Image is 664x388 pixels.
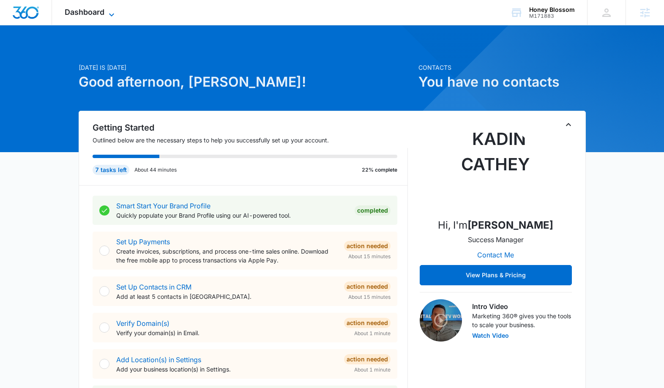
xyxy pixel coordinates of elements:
[529,13,575,19] div: account id
[420,299,462,342] img: Intro Video
[418,72,586,92] h1: You have no contacts
[468,235,524,245] p: Success Manager
[418,63,586,72] p: Contacts
[116,211,348,220] p: Quickly populate your Brand Profile using our AI-powered tool.
[344,241,391,251] div: Action Needed
[344,354,391,364] div: Action Needed
[93,165,129,175] div: 7 tasks left
[116,283,191,291] a: Set Up Contacts in CRM
[362,166,397,174] p: 22% complete
[116,365,337,374] p: Add your business location(s) in Settings.
[469,245,522,265] button: Contact Me
[529,6,575,13] div: account name
[116,355,201,364] a: Add Location(s) in Settings
[472,301,572,311] h3: Intro Video
[116,292,337,301] p: Add at least 5 contacts in [GEOGRAPHIC_DATA].
[467,219,553,231] strong: [PERSON_NAME]
[454,126,538,211] img: Kadin Cathey
[116,247,337,265] p: Create invoices, subscriptions, and process one-time sales online. Download the free mobile app t...
[354,366,391,374] span: About 1 minute
[354,330,391,337] span: About 1 minute
[420,265,572,285] button: View Plans & Pricing
[116,202,210,210] a: Smart Start Your Brand Profile
[348,293,391,301] span: About 15 minutes
[563,120,574,130] button: Toggle Collapse
[93,121,408,134] h2: Getting Started
[348,253,391,260] span: About 15 minutes
[344,318,391,328] div: Action Needed
[344,281,391,292] div: Action Needed
[65,8,104,16] span: Dashboard
[79,72,413,92] h1: Good afternoon, [PERSON_NAME]!
[472,333,509,339] button: Watch Video
[116,319,169,328] a: Verify Domain(s)
[438,218,553,233] p: Hi, I'm
[472,311,572,329] p: Marketing 360® gives you the tools to scale your business.
[355,205,391,216] div: Completed
[116,238,170,246] a: Set Up Payments
[116,328,337,337] p: Verify your domain(s) in Email.
[93,136,408,145] p: Outlined below are the necessary steps to help you successfully set up your account.
[134,166,177,174] p: About 44 minutes
[79,63,413,72] p: [DATE] is [DATE]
